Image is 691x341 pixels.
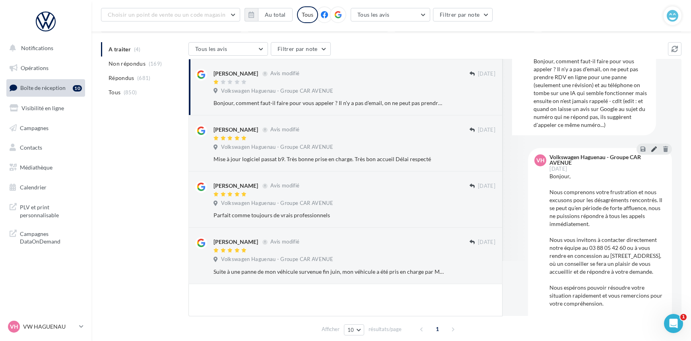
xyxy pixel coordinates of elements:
[5,179,87,196] a: Calendrier
[351,8,430,21] button: Tous les avis
[214,238,258,246] div: [PERSON_NAME]
[214,268,444,276] div: Suite à une panne de mon véhicule survenue fin juin, mon véhicule a été pris en charge par M. [PE...
[297,6,318,23] div: Tous
[5,159,87,176] a: Médiathèque
[214,182,258,190] div: [PERSON_NAME]
[5,40,83,57] button: Notifications
[357,11,390,18] span: Tous les avis
[5,199,87,222] a: PLV et print personnalisable
[534,57,650,129] div: Bonjour, comment faut-il faire pour vous appeler ? Il n'y a pas d'email, on ne peut pas prendre R...
[21,64,49,71] span: Opérations
[149,60,162,67] span: (169)
[137,75,151,81] span: (681)
[20,124,49,131] span: Campagnes
[664,314,683,333] iframe: Intercom live chat
[258,8,293,21] button: Au total
[188,42,268,56] button: Tous les avis
[369,325,402,333] span: résultats/page
[108,11,225,18] span: Choisir un point de vente ou un code magasin
[124,89,137,95] span: (850)
[195,45,227,52] span: Tous les avis
[270,127,299,133] span: Avis modifié
[23,323,76,331] p: VW HAGUENAU
[20,84,66,91] span: Boîte de réception
[109,60,146,68] span: Non répondus
[270,70,299,77] span: Avis modifié
[10,323,18,331] span: VH
[322,325,340,333] span: Afficher
[20,202,82,219] span: PLV et print personnalisable
[5,120,87,136] a: Campagnes
[101,8,240,21] button: Choisir un point de vente ou un code magasin
[536,156,545,164] span: VH
[478,127,495,134] span: [DATE]
[549,154,664,166] div: Volkswagen Haguenau - Groupe CAR AVENUE
[245,8,293,21] button: Au total
[221,144,333,151] span: Volkswagen Haguenau - Groupe CAR AVENUE
[270,183,299,189] span: Avis modifié
[431,323,444,335] span: 1
[214,99,444,107] div: Bonjour, comment faut-il faire pour vous appeler ? Il n'y a pas d'email, on ne peut pas prendre R...
[680,314,687,320] span: 1
[270,239,299,245] span: Avis modifié
[433,8,493,21] button: Filtrer par note
[20,184,47,191] span: Calendrier
[20,228,82,246] span: Campagnes DataOnDemand
[5,60,87,76] a: Opérations
[21,45,53,51] span: Notifications
[221,200,333,207] span: Volkswagen Haguenau - Groupe CAR AVENUE
[214,126,258,134] div: [PERSON_NAME]
[344,324,364,335] button: 10
[478,239,495,246] span: [DATE]
[221,88,333,95] span: Volkswagen Haguenau - Groupe CAR AVENUE
[271,42,331,56] button: Filtrer par note
[478,183,495,190] span: [DATE]
[221,256,333,263] span: Volkswagen Haguenau - Groupe CAR AVENUE
[20,164,52,171] span: Médiathèque
[214,155,444,163] div: Mise à jour logiciel passat b9. Très bonne prise en charge. Très bon accueil Délai respecté
[21,105,64,111] span: Visibilité en ligne
[214,211,444,219] div: Parfait comme toujours de vrais professionnels
[5,100,87,117] a: Visibilité en ligne
[549,166,567,171] span: [DATE]
[6,319,85,334] a: VH VW HAGUENAU
[20,144,42,151] span: Contacts
[109,74,134,82] span: Répondus
[5,225,87,249] a: Campagnes DataOnDemand
[5,139,87,156] a: Contacts
[5,79,87,96] a: Boîte de réception10
[73,85,82,92] div: 10
[109,88,120,96] span: Tous
[214,70,258,78] div: [PERSON_NAME]
[347,327,354,333] span: 10
[478,70,495,78] span: [DATE]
